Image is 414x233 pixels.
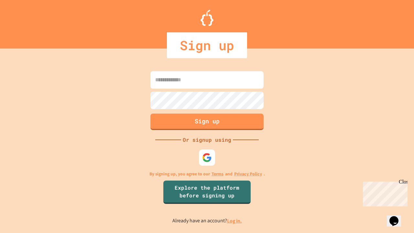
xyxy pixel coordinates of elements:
[167,32,247,58] div: Sign up
[3,3,45,41] div: Chat with us now!Close
[172,217,242,225] p: Already have an account?
[227,217,242,224] a: Log in.
[181,136,233,144] div: Or signup using
[163,181,251,204] a: Explore the platform before signing up
[202,153,212,162] img: google-icon.svg
[150,114,264,130] button: Sign up
[212,171,223,177] a: Terms
[201,10,213,26] img: Logo.svg
[149,171,265,177] p: By signing up, you agree to our and .
[234,171,262,177] a: Privacy Policy
[360,179,408,206] iframe: chat widget
[387,207,408,227] iframe: chat widget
